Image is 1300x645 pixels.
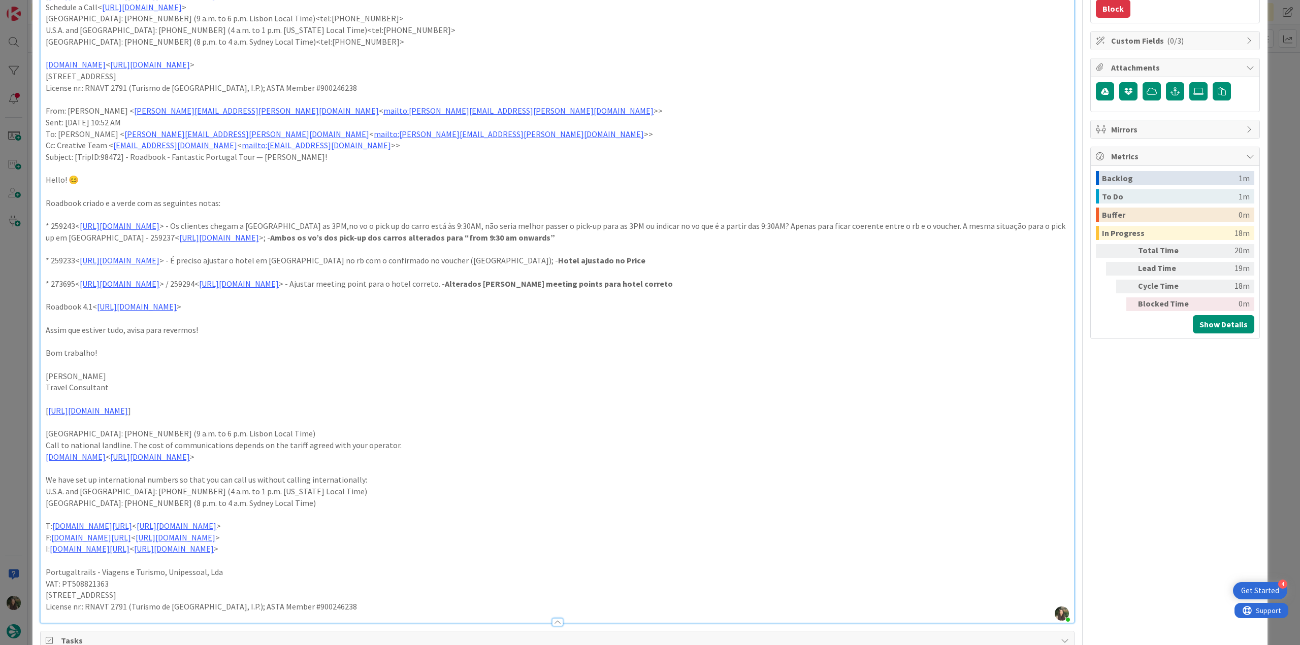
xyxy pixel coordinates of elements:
p: VAT: PT508821363 [46,578,1069,590]
p: U.S.A. and [GEOGRAPHIC_DATA]: [PHONE_NUMBER] (4 a.m. to 1 p.m. [US_STATE] Local Time)<tel:[PHONE_... [46,24,1069,36]
div: Buffer [1102,208,1239,222]
p: [STREET_ADDRESS] [46,71,1069,82]
p: < > [46,451,1069,463]
button: Show Details [1193,315,1254,333]
a: [DOMAIN_NAME][URL] [51,532,131,542]
div: 1m [1239,171,1250,185]
div: 18m [1198,280,1250,293]
p: [ ] [46,405,1069,417]
span: Support [21,2,46,14]
strong: Ambos os vo’s dos pick-up dos carros alterados para “from 9:30 am onwards” [270,232,555,243]
a: [URL][DOMAIN_NAME] [80,255,159,265]
a: [URL][DOMAIN_NAME] [102,2,182,12]
p: Travel Consultant [46,382,1069,393]
p: Roadbook 4.1< > [46,301,1069,313]
p: License nr.: RNAVT 2791 (Turismo de [GEOGRAPHIC_DATA], I.P.); ASTA Member #900246238 [46,601,1069,613]
div: Open Get Started checklist, remaining modules: 4 [1233,582,1287,599]
p: U.S.A. and [GEOGRAPHIC_DATA]: [PHONE_NUMBER] (4 a.m. to 1 p.m. [US_STATE] Local Time) [46,486,1069,497]
span: ( 0/3 ) [1167,36,1184,46]
a: [PERSON_NAME][EMAIL_ADDRESS][PERSON_NAME][DOMAIN_NAME] [134,106,379,116]
div: 19m [1198,262,1250,276]
span: Metrics [1111,150,1241,162]
img: 0riiWcpNYxeD57xbJhM7U3fMlmnERAK7.webp [1055,606,1069,621]
p: T: < > [46,520,1069,532]
p: [GEOGRAPHIC_DATA]: [PHONE_NUMBER] (8 p.m. to 4 a.m. Sydney Local Time) [46,497,1069,509]
a: [URL][DOMAIN_NAME] [110,59,190,70]
p: Schedule a Call< > [46,2,1069,13]
span: Custom Fields [1111,35,1241,47]
span: Mirrors [1111,123,1241,135]
p: Bom trabalho! [46,347,1069,359]
span: Attachments [1111,61,1241,74]
div: To Do [1102,189,1239,203]
p: License nr.: RNAVT 2791 (Turismo de [GEOGRAPHIC_DATA], I.P.); ASTA Member #900246238 [46,82,1069,94]
p: Hello! 😊 [46,174,1069,186]
p: < > [46,59,1069,71]
p: [GEOGRAPHIC_DATA]: [PHONE_NUMBER] (9 a.m. to 6 p.m. Lisbon Local Time)<tel:[PHONE_NUMBER]> [46,13,1069,24]
a: [PERSON_NAME][EMAIL_ADDRESS][PERSON_NAME][DOMAIN_NAME] [124,129,369,139]
a: [URL][DOMAIN_NAME] [179,232,259,243]
p: [STREET_ADDRESS] [46,589,1069,601]
a: [EMAIL_ADDRESS][DOMAIN_NAME] [113,140,237,150]
a: [URL][DOMAIN_NAME] [134,544,214,554]
a: [DOMAIN_NAME] [46,452,106,462]
a: [URL][DOMAIN_NAME] [80,279,159,289]
p: [PERSON_NAME] [46,370,1069,382]
div: Lead Time [1138,262,1194,276]
p: * 259243< > - Os clientes chegam a [GEOGRAPHIC_DATA] as 3PM,no vo o pick up do carro está às 9:30... [46,220,1069,243]
a: mailto:[PERSON_NAME][EMAIL_ADDRESS][PERSON_NAME][DOMAIN_NAME] [374,129,644,139]
p: From: [PERSON_NAME] < < >> [46,105,1069,117]
a: [URL][DOMAIN_NAME] [110,452,190,462]
p: I: < > [46,543,1069,555]
p: We have set up international numbers so that you can call us without calling internationally: [46,474,1069,486]
div: Get Started [1241,586,1279,596]
div: Cycle Time [1138,280,1194,293]
a: [URL][DOMAIN_NAME] [136,532,215,542]
div: 0m [1198,297,1250,311]
div: Backlog [1102,171,1239,185]
p: Assim que estiver tudo, avisa para revermos! [46,324,1069,336]
p: Cc: Creative Team < < >> [46,140,1069,151]
div: In Progress [1102,226,1234,240]
strong: Hotel ajustado no Price [558,255,645,265]
div: 4 [1278,580,1287,589]
div: Blocked Time [1138,297,1194,311]
p: * 273695< > / 259294< > - Ajustar meeting point para o hotel correto. - [46,278,1069,290]
p: [GEOGRAPHIC_DATA]: [PHONE_NUMBER] (8 p.m. to 4 a.m. Sydney Local Time)<tel:[PHONE_NUMBER]> [46,36,1069,48]
a: [URL][DOMAIN_NAME] [48,405,128,416]
a: [DOMAIN_NAME] [46,59,106,70]
p: Subject: [TripID:98472] - Roadbook - Fantastic Portugal Tour — [PERSON_NAME]! [46,151,1069,163]
a: [URL][DOMAIN_NAME] [80,221,159,231]
p: Portugaltrails - Viagens e Turismo, Unipessoal, Lda [46,566,1069,578]
a: [URL][DOMAIN_NAME] [199,279,279,289]
a: [DOMAIN_NAME][URL] [52,521,132,531]
p: * 259233< > - É preciso ajustar o hotel em [GEOGRAPHIC_DATA] no rb com o confirmado no voucher ([... [46,255,1069,266]
div: Total Time [1138,244,1194,258]
div: 1m [1239,189,1250,203]
p: Call to national landline. The cost of communications depends on the tariff agreed with your oper... [46,439,1069,451]
a: [DOMAIN_NAME][URL] [50,544,129,554]
p: Roadbook criado e a verde com as seguintes notas: [46,197,1069,209]
a: [URL][DOMAIN_NAME] [97,301,177,312]
a: mailto:[PERSON_NAME][EMAIL_ADDRESS][PERSON_NAME][DOMAIN_NAME] [383,106,654,116]
p: To: [PERSON_NAME] < < >> [46,128,1069,140]
p: Sent: [DATE] 10:52 AM [46,117,1069,128]
div: 18m [1234,226,1250,240]
div: 0m [1239,208,1250,222]
p: [GEOGRAPHIC_DATA]: [PHONE_NUMBER] (9 a.m. to 6 p.m. Lisbon Local Time) [46,428,1069,439]
a: [URL][DOMAIN_NAME] [137,521,216,531]
p: F: < > [46,532,1069,544]
div: 20m [1198,244,1250,258]
a: mailto:[EMAIL_ADDRESS][DOMAIN_NAME] [242,140,391,150]
strong: Alterados [PERSON_NAME] meeting points para hotel correto [445,279,673,289]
